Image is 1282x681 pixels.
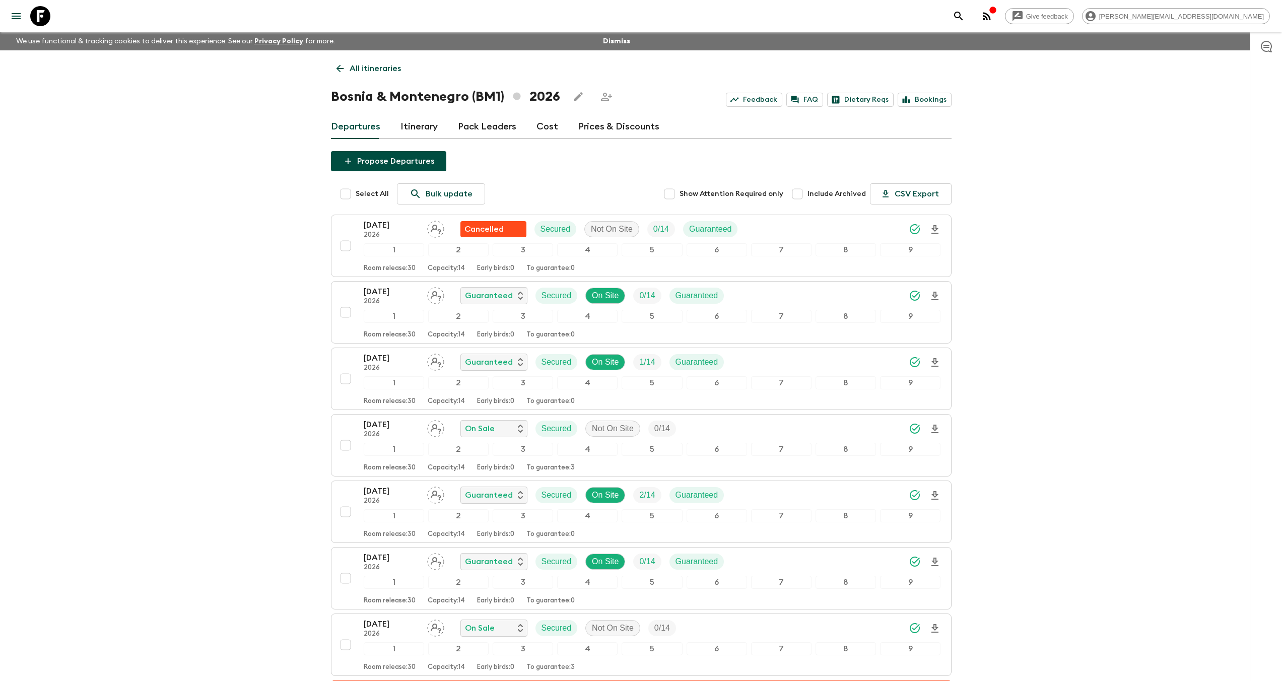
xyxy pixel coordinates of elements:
div: 5 [622,243,682,256]
div: DMC cancellation [460,221,526,237]
button: search adventures [949,6,969,26]
div: 2 [428,576,489,589]
p: Guaranteed [465,356,513,368]
div: 9 [880,642,940,655]
p: To guarantee: 0 [526,597,575,605]
div: Secured [535,487,578,503]
div: 3 [493,376,553,389]
p: Early birds: 0 [477,597,514,605]
div: 4 [557,310,618,323]
a: Departures [331,115,380,139]
span: [PERSON_NAME][EMAIL_ADDRESS][DOMAIN_NAME] [1094,13,1269,20]
p: On Site [592,489,619,501]
p: Guaranteed [465,556,513,568]
span: Assign pack leader [427,357,444,365]
div: 1 [364,642,424,655]
p: Early birds: 0 [477,264,514,273]
button: [DATE]2026Assign pack leaderDMC cancellationSecuredNot On SiteTrip FillGuaranteed123456789Room re... [331,215,952,277]
p: 2026 [364,497,419,505]
button: [DATE]2026Assign pack leaderGuaranteedSecuredOn SiteTrip FillGuaranteed123456789Room release:30Ca... [331,481,952,543]
div: 2 [428,642,489,655]
p: Secured [542,290,572,302]
div: 5 [622,642,682,655]
p: 2026 [364,298,419,306]
div: 1 [364,443,424,456]
p: On Sale [465,622,495,634]
div: 4 [557,376,618,389]
svg: Download Onboarding [929,423,941,435]
div: Secured [535,421,578,437]
p: [DATE] [364,352,419,364]
div: 6 [687,509,747,522]
svg: Download Onboarding [929,623,941,635]
div: 7 [751,376,812,389]
div: 5 [622,509,682,522]
p: Secured [542,423,572,435]
div: Not On Site [585,620,640,636]
button: [DATE]2026Assign pack leaderOn SaleSecuredNot On SiteTrip Fill123456789Room release:30Capacity:14... [331,414,952,476]
p: Early birds: 0 [477,331,514,339]
p: Room release: 30 [364,663,416,671]
div: 7 [751,576,812,589]
p: To guarantee: 0 [526,530,575,538]
div: 8 [816,443,876,456]
p: Capacity: 14 [428,331,465,339]
p: On Site [592,356,619,368]
a: Itinerary [400,115,438,139]
div: Secured [535,354,578,370]
div: 6 [687,243,747,256]
p: [DATE] [364,286,419,298]
div: 7 [751,310,812,323]
p: 2026 [364,630,419,638]
p: To guarantee: 0 [526,264,575,273]
div: 2 [428,243,489,256]
p: 0 / 14 [653,223,669,235]
div: [PERSON_NAME][EMAIL_ADDRESS][DOMAIN_NAME] [1082,8,1270,24]
p: Capacity: 14 [428,597,465,605]
p: Secured [542,556,572,568]
span: Assign pack leader [427,290,444,298]
div: 8 [816,310,876,323]
div: On Site [585,487,625,503]
p: Guaranteed [676,489,718,501]
h1: Bosnia & Montenegro (BM1) 2026 [331,87,560,107]
div: 1 [364,576,424,589]
a: Bookings [898,93,952,107]
svg: Download Onboarding [929,556,941,568]
span: Show Attention Required only [680,189,783,199]
div: 4 [557,576,618,589]
p: To guarantee: 0 [526,397,575,405]
a: Bulk update [397,183,485,205]
div: 1 [364,310,424,323]
div: 3 [493,310,553,323]
button: [DATE]2026Assign pack leaderGuaranteedSecuredOn SiteTrip FillGuaranteed123456789Room release:30Ca... [331,348,952,410]
p: Room release: 30 [364,597,416,605]
p: Room release: 30 [364,530,416,538]
div: 7 [751,642,812,655]
div: 3 [493,243,553,256]
div: 1 [364,509,424,522]
button: Dismiss [600,34,633,48]
svg: Synced Successfully [909,622,921,634]
div: On Site [585,354,625,370]
span: Assign pack leader [427,556,444,564]
button: [DATE]2026Assign pack leaderGuaranteedSecuredOn SiteTrip FillGuaranteed123456789Room release:30Ca... [331,281,952,344]
p: All itineraries [350,62,401,75]
div: 9 [880,310,940,323]
a: Give feedback [1005,8,1074,24]
div: 5 [622,310,682,323]
p: Room release: 30 [364,464,416,472]
p: We use functional & tracking cookies to deliver this experience. See our for more. [12,32,339,50]
div: 5 [622,443,682,456]
p: 0 / 14 [639,290,655,302]
div: 7 [751,243,812,256]
div: 1 [364,243,424,256]
div: Secured [535,620,578,636]
a: Cost [536,115,558,139]
a: Pack Leaders [458,115,516,139]
p: 2026 [364,431,419,439]
p: Room release: 30 [364,331,416,339]
a: Feedback [726,93,782,107]
p: Early birds: 0 [477,663,514,671]
div: 3 [493,509,553,522]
